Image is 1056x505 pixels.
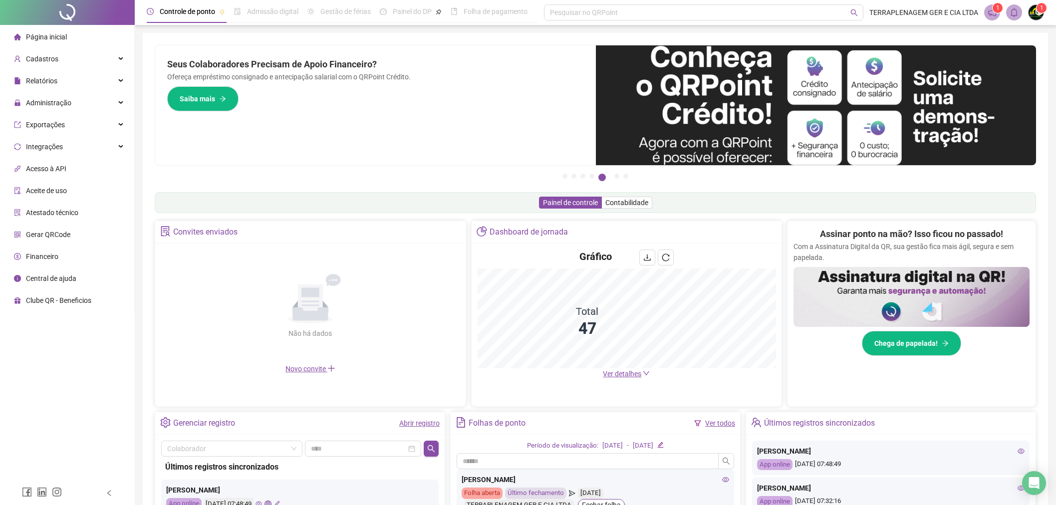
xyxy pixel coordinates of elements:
[327,364,335,372] span: plus
[167,86,239,111] button: Saiba mais
[14,253,21,260] span: dollar
[147,8,154,15] span: clock-circle
[705,419,735,427] a: Ver todos
[1018,448,1025,455] span: eye
[436,9,442,15] span: pushpin
[37,487,47,497] span: linkedin
[757,483,1025,494] div: [PERSON_NAME]
[589,174,594,179] button: 4
[469,415,526,432] div: Folhas de ponto
[14,165,21,172] span: api
[427,445,435,453] span: search
[1010,8,1019,17] span: bell
[869,7,978,18] span: TERRAPLENAGEM GER E CIA LTDA
[751,417,762,428] span: team
[14,77,21,84] span: file
[320,7,371,15] span: Gestão de férias
[219,95,226,102] span: arrow-right
[451,8,458,15] span: book
[14,187,21,194] span: audit
[562,174,567,179] button: 1
[380,8,387,15] span: dashboard
[571,174,576,179] button: 2
[527,441,598,451] div: Período de visualização:
[757,446,1025,457] div: [PERSON_NAME]
[643,370,650,377] span: down
[14,55,21,62] span: user-add
[996,4,1000,11] span: 1
[1022,471,1046,495] div: Open Intercom Messenger
[180,93,215,104] span: Saiba mais
[14,275,21,282] span: info-circle
[603,370,641,378] span: Ver detalhes
[462,474,729,485] div: [PERSON_NAME]
[764,415,875,432] div: Últimos registros sincronizados
[160,7,215,15] span: Controle de ponto
[26,296,91,304] span: Clube QR - Beneficios
[264,328,356,339] div: Não há dados
[580,174,585,179] button: 3
[26,33,67,41] span: Página inicial
[627,441,629,451] div: -
[793,267,1030,327] img: banner%2F02c71560-61a6-44d4-94b9-c8ab97240462.png
[14,99,21,106] span: lock
[490,224,568,241] div: Dashboard de jornada
[52,487,62,497] span: instagram
[942,340,949,347] span: arrow-right
[722,476,729,483] span: eye
[14,209,21,216] span: solution
[598,174,606,181] button: 5
[605,199,648,207] span: Contabilidade
[399,419,440,427] a: Abrir registro
[603,370,650,378] a: Ver detalhes down
[1029,5,1044,20] img: 76398
[1018,485,1025,492] span: eye
[14,143,21,150] span: sync
[26,99,71,107] span: Administração
[1040,4,1044,11] span: 1
[14,231,21,238] span: qrcode
[579,250,612,263] h4: Gráfico
[26,55,58,63] span: Cadastros
[464,7,528,15] span: Folha de pagamento
[602,441,623,451] div: [DATE]
[26,121,65,129] span: Exportações
[614,174,619,179] button: 6
[234,8,241,15] span: file-done
[167,57,584,71] h2: Seus Colaboradores Precisam de Apoio Financeiro?
[596,45,1037,165] img: banner%2F11e687cd-1386-4cbd-b13b-7bd81425532d.png
[160,226,171,237] span: solution
[874,338,938,349] span: Chega de papelada!
[26,209,78,217] span: Atestado técnico
[862,331,961,356] button: Chega de papelada!
[165,461,435,473] div: Últimos registros sincronizados
[623,174,628,179] button: 7
[993,3,1003,13] sup: 1
[26,143,63,151] span: Integrações
[14,297,21,304] span: gift
[393,7,432,15] span: Painel do DP
[26,274,76,282] span: Central de ajuda
[14,121,21,128] span: export
[219,9,225,15] span: pushpin
[173,224,238,241] div: Convites enviados
[26,77,57,85] span: Relatórios
[694,420,701,427] span: filter
[1037,3,1047,13] sup: Atualize o seu contato no menu Meus Dados
[247,7,298,15] span: Admissão digital
[26,231,70,239] span: Gerar QRCode
[26,252,58,260] span: Financeiro
[173,415,235,432] div: Gerenciar registro
[850,9,858,16] span: search
[633,441,653,451] div: [DATE]
[578,488,603,499] div: [DATE]
[285,365,335,373] span: Novo convite
[167,71,584,82] p: Ofereça empréstimo consignado e antecipação salarial com o QRPoint Crédito.
[14,33,21,40] span: home
[160,417,171,428] span: setting
[26,187,67,195] span: Aceite de uso
[820,227,1003,241] h2: Assinar ponto na mão? Isso ficou no passado!
[793,241,1030,263] p: Com a Assinatura Digital da QR, sua gestão fica mais ágil, segura e sem papelada.
[757,459,792,471] div: App online
[462,488,503,499] div: Folha aberta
